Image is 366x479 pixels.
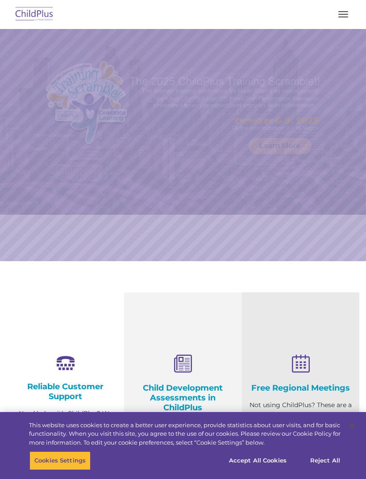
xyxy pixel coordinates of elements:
[297,451,353,470] button: Reject All
[13,4,55,25] img: ChildPlus by Procare Solutions
[249,400,353,455] p: Not using ChildPlus? These are a great opportunity to network and learn from ChildPlus users. Fin...
[13,382,117,401] h4: Reliable Customer Support
[29,451,91,470] button: Cookies Settings
[249,138,311,154] a: Learn More
[29,421,341,447] div: This website uses cookies to create a better user experience, provide statistics about user visit...
[342,417,362,436] button: Close
[249,383,353,393] h4: Free Regional Meetings
[224,451,291,470] button: Accept All Cookies
[131,383,235,412] h4: Child Development Assessments in ChildPlus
